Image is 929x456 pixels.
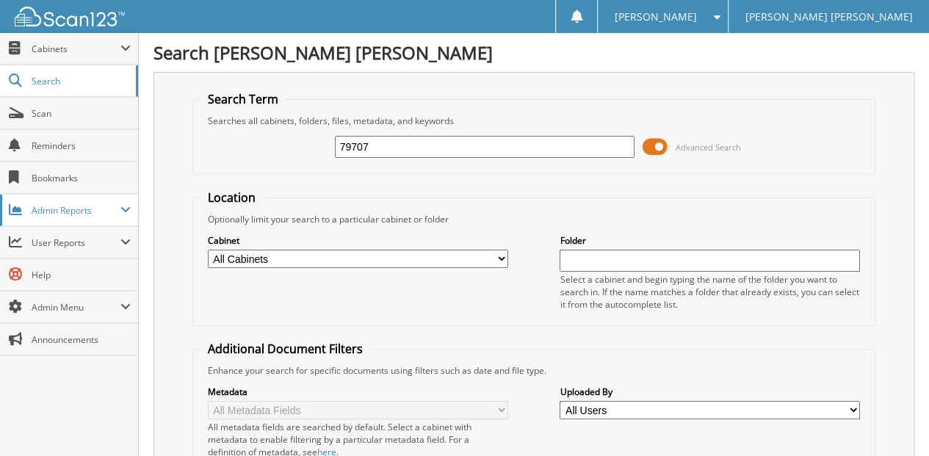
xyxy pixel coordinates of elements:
[208,234,508,247] label: Cabinet
[200,115,867,127] div: Searches all cabinets, folders, files, metadata, and keywords
[200,341,370,357] legend: Additional Document Filters
[32,301,120,314] span: Admin Menu
[675,142,740,153] span: Advanced Search
[560,234,860,247] label: Folder
[32,140,131,152] span: Reminders
[15,7,125,26] img: scan123-logo-white.svg
[615,12,697,21] span: [PERSON_NAME]
[153,40,914,65] h1: Search [PERSON_NAME] [PERSON_NAME]
[32,107,131,120] span: Scan
[856,386,929,456] iframe: Chat Widget
[32,236,120,249] span: User Reports
[32,204,120,217] span: Admin Reports
[745,12,912,21] span: [PERSON_NAME] [PERSON_NAME]
[200,364,867,377] div: Enhance your search for specific documents using filters such as date and file type.
[200,91,286,107] legend: Search Term
[200,213,867,225] div: Optionally limit your search to a particular cabinet or folder
[32,333,131,346] span: Announcements
[200,189,263,206] legend: Location
[560,386,860,398] label: Uploaded By
[560,273,860,311] div: Select a cabinet and begin typing the name of the folder you want to search in. If the name match...
[208,386,508,398] label: Metadata
[32,43,120,55] span: Cabinets
[32,75,129,87] span: Search
[32,269,131,281] span: Help
[32,172,131,184] span: Bookmarks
